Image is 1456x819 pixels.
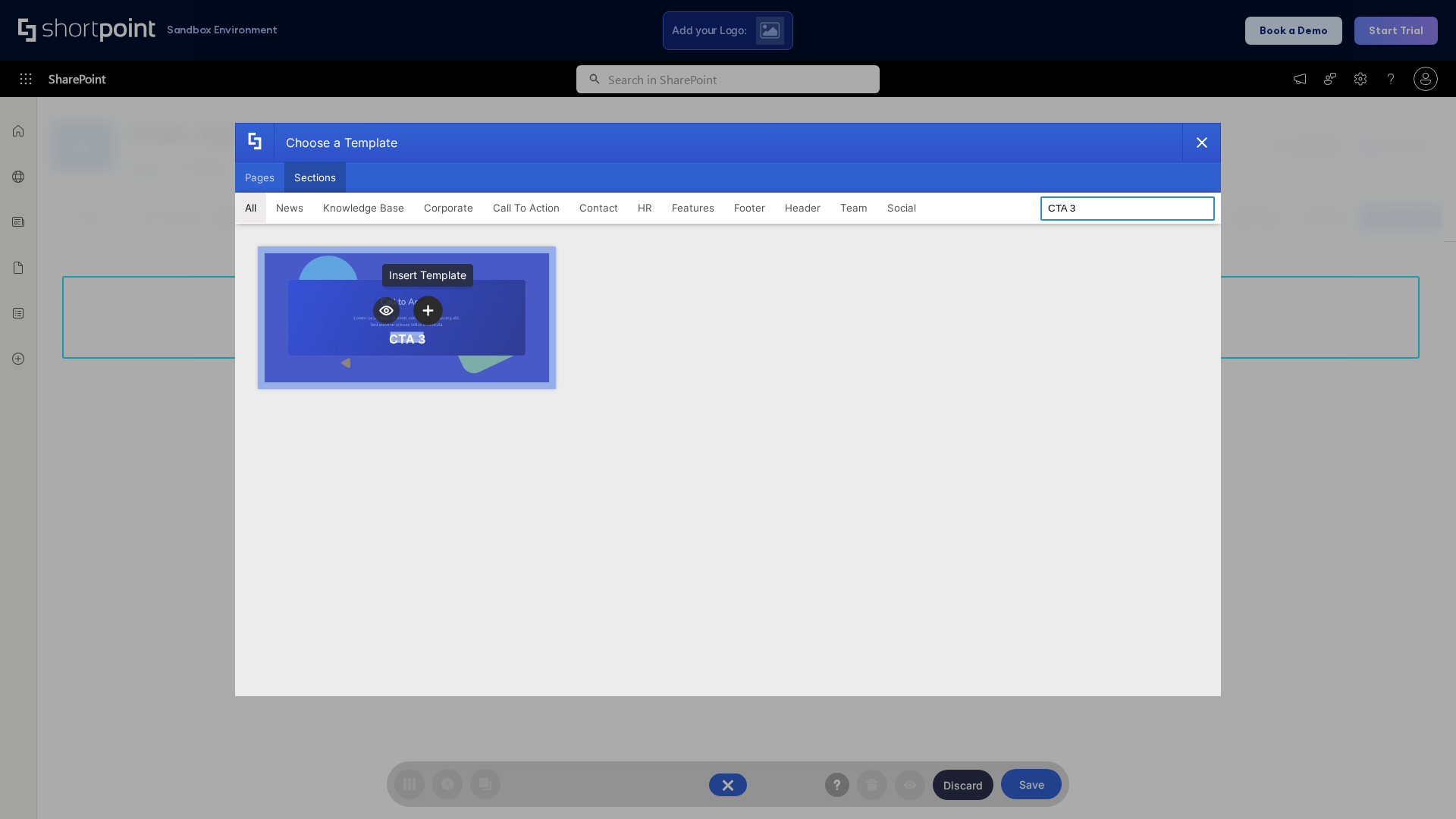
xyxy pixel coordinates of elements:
[628,193,662,223] button: HR
[1040,196,1215,221] input: Search
[235,123,1221,696] div: template selector
[775,193,830,223] button: Header
[235,193,266,223] button: All
[483,193,570,223] button: Call To Action
[830,193,877,223] button: Team
[1380,746,1456,819] iframe: Chat Widget
[274,124,397,162] div: Choose a Template
[284,162,346,193] button: Sections
[877,193,926,223] button: Social
[724,193,775,223] button: Footer
[662,193,724,223] button: Features
[570,193,628,223] button: Contact
[235,162,284,193] button: Pages
[414,193,483,223] button: Corporate
[313,193,414,223] button: Knowledge Base
[389,331,425,347] div: CTA 3
[266,193,313,223] button: News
